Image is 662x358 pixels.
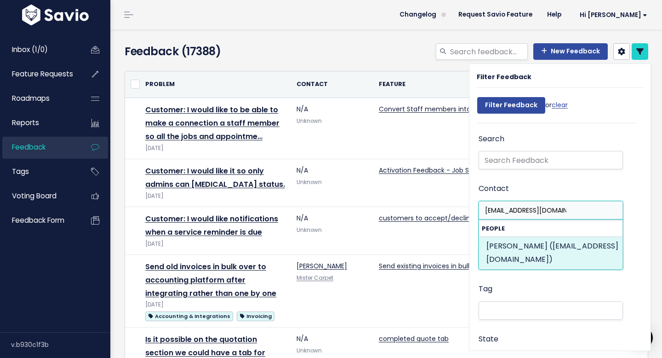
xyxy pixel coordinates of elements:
[145,310,233,322] a: Accounting & Integrations
[479,151,623,169] input: Search Feedback
[477,72,531,81] strong: Filter Feedback
[12,69,73,79] span: Feature Requests
[379,334,449,343] a: completed quote tab
[12,167,29,176] span: Tags
[12,215,64,225] span: Feedback form
[533,43,608,60] a: New Feedback
[291,207,373,255] td: N/A
[2,64,76,85] a: Feature Requests
[2,185,76,207] a: Voting Board
[479,283,492,296] label: Tag
[379,261,571,271] a: Send existing invoices in bulk over to Accountancy package
[237,310,274,322] a: Invoicing
[449,43,528,60] input: Search feedback...
[479,220,622,269] li: People
[2,39,76,60] a: Inbox (1/0)
[451,8,540,22] a: Request Savio Feature
[297,226,322,234] span: Unknown
[291,71,373,98] th: Contact
[379,104,544,114] a: Convert Staff members into connections from the
[145,214,278,237] a: Customer: I would like notifications when a service reminder is due
[569,8,655,22] a: Hi [PERSON_NAME]
[125,43,290,60] h4: Feedback (17388)
[2,210,76,231] a: Feedback form
[552,100,568,110] a: clear
[477,97,545,114] input: Filter Feedback
[11,333,110,357] div: v.b930c1f3b
[140,71,291,98] th: Problem
[379,214,545,223] a: customers to accept/decline job service reminders
[145,191,285,201] div: [DATE]
[479,133,504,146] label: Search
[237,312,274,321] span: Invoicing
[2,88,76,109] a: Roadmaps
[145,144,285,153] div: [DATE]
[145,166,285,190] a: Customer: I would like it so only admins can [MEDICAL_DATA] status.
[297,261,347,271] a: [PERSON_NAME]
[145,104,280,142] a: Customer: I would like to be able to make a connection a staff member so all the jobs and appointme…
[297,347,322,354] span: Unknown
[297,117,322,125] span: Unknown
[12,45,48,54] span: Inbox (1/0)
[145,261,276,299] a: Send old invoices in bulk over to accounting platform after integrating rather than one by one
[297,179,322,186] span: Unknown
[373,71,577,98] th: Feature
[479,333,498,346] label: State
[12,191,57,201] span: Voting Board
[12,118,39,127] span: Reports
[399,12,436,18] span: Changelog
[297,274,333,282] a: Mister Carpet
[2,112,76,133] a: Reports
[379,166,486,175] a: Activation Feedback - Job Status
[477,92,568,123] div: or
[145,300,285,310] div: [DATE]
[20,5,91,25] img: logo-white.9d6f32f41409.svg
[2,137,76,158] a: Feedback
[12,142,46,152] span: Feedback
[486,241,618,265] span: [PERSON_NAME] ([EMAIL_ADDRESS][DOMAIN_NAME])
[540,8,569,22] a: Help
[2,161,76,182] a: Tags
[580,12,647,18] span: Hi [PERSON_NAME]
[12,93,50,103] span: Roadmaps
[291,98,373,159] td: N/A
[479,182,509,196] label: Contact
[482,225,505,232] span: People
[291,159,373,207] td: N/A
[145,312,233,321] span: Accounting & Integrations
[145,239,285,249] div: [DATE]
